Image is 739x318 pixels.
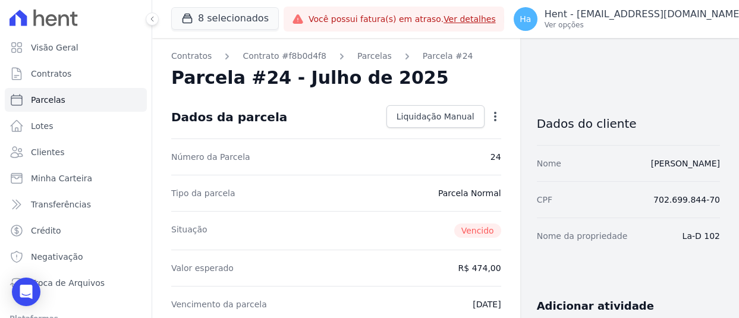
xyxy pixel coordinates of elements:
[357,50,392,62] a: Parcelas
[171,50,501,62] nav: Breadcrumb
[473,298,501,310] dd: [DATE]
[5,36,147,59] a: Visão Geral
[537,299,654,313] h3: Adicionar atividade
[5,166,147,190] a: Minha Carteira
[386,105,485,128] a: Liquidação Manual
[5,62,147,86] a: Contratos
[5,114,147,138] a: Lotes
[454,223,501,238] span: Vencido
[171,187,235,199] dt: Tipo da parcela
[171,7,279,30] button: 8 selecionados
[243,50,326,62] a: Contrato #f8b0d4f8
[31,277,105,289] span: Troca de Arquivos
[12,278,40,306] div: Open Intercom Messenger
[31,199,91,210] span: Transferências
[537,194,552,206] dt: CPF
[31,225,61,237] span: Crédito
[537,230,628,242] dt: Nome da propriedade
[31,68,71,80] span: Contratos
[31,94,65,106] span: Parcelas
[171,110,287,124] div: Dados da parcela
[537,117,720,131] h3: Dados do cliente
[5,140,147,164] a: Clientes
[171,50,212,62] a: Contratos
[31,42,78,53] span: Visão Geral
[537,158,561,169] dt: Nome
[171,298,267,310] dt: Vencimento da parcela
[397,111,474,122] span: Liquidação Manual
[683,230,720,242] dd: La-D 102
[5,271,147,295] a: Troca de Arquivos
[520,15,531,23] span: Ha
[5,193,147,216] a: Transferências
[458,262,501,274] dd: R$ 474,00
[309,13,496,26] span: Você possui fatura(s) em atraso.
[171,151,250,163] dt: Número da Parcela
[31,120,54,132] span: Lotes
[31,146,64,158] span: Clientes
[31,172,92,184] span: Minha Carteira
[438,187,501,199] dd: Parcela Normal
[5,245,147,269] a: Negativação
[653,194,720,206] dd: 702.699.844-70
[423,50,473,62] a: Parcela #24
[171,262,234,274] dt: Valor esperado
[171,67,449,89] h2: Parcela #24 - Julho de 2025
[5,219,147,243] a: Crédito
[171,223,207,238] dt: Situação
[5,88,147,112] a: Parcelas
[444,14,496,24] a: Ver detalhes
[31,251,83,263] span: Negativação
[651,159,720,168] a: [PERSON_NAME]
[490,151,501,163] dd: 24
